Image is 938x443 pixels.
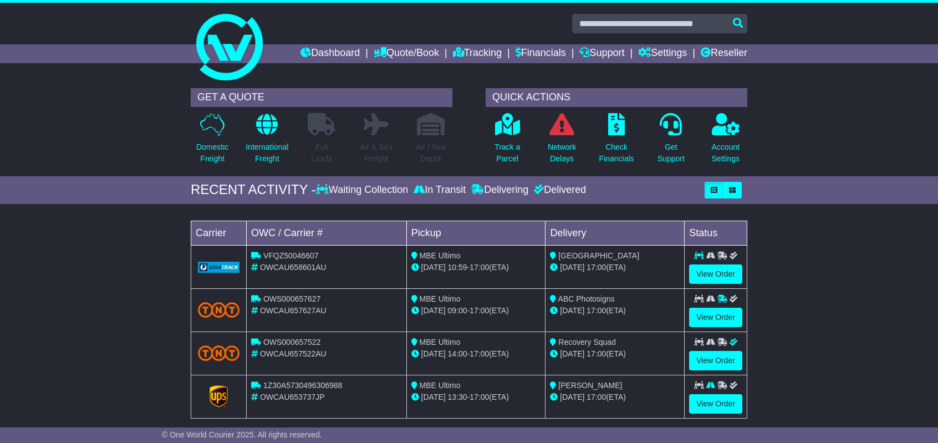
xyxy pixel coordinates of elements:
[247,221,407,245] td: OWC / Carrier #
[470,393,489,401] span: 17:00
[448,393,467,401] span: 13:30
[263,338,321,347] span: OWS000657522
[260,306,327,315] span: OWCAU657627AU
[245,113,289,171] a: InternationalFreight
[198,302,239,317] img: TNT_Domestic.png
[260,393,325,401] span: OWCAU653737JP
[701,44,747,63] a: Reseller
[420,251,461,260] span: MBE Ultimo
[531,184,586,196] div: Delivered
[638,44,687,63] a: Settings
[191,221,247,245] td: Carrier
[420,338,461,347] span: MBE Ultimo
[560,306,584,315] span: [DATE]
[494,113,521,171] a: Track aParcel
[420,381,461,390] span: MBE Ultimo
[587,263,606,272] span: 17:00
[416,141,446,165] p: Air / Sea Depot
[486,88,747,107] div: QUICK ACTIONS
[191,182,316,198] div: RECENT ACTIVITY -
[191,88,452,107] div: GET A QUOTE
[558,338,616,347] span: Recovery Squad
[495,141,520,165] p: Track a Parcel
[470,306,489,315] span: 17:00
[558,294,615,303] span: ABC Photosigns
[689,264,742,284] a: View Order
[308,141,335,165] p: Full Loads
[689,394,742,414] a: View Order
[421,263,446,272] span: [DATE]
[421,393,446,401] span: [DATE]
[657,141,685,165] p: Get Support
[198,262,239,273] img: GetCarrierServiceLogo
[316,184,411,196] div: Waiting Collection
[448,263,467,272] span: 10:59
[196,113,229,171] a: DomesticFreight
[560,263,584,272] span: [DATE]
[411,348,541,360] div: - (ETA)
[448,349,467,358] span: 14:00
[210,385,228,408] img: GetCarrierServiceLogo
[587,306,606,315] span: 17:00
[411,391,541,403] div: - (ETA)
[468,184,531,196] div: Delivering
[360,141,392,165] p: Air & Sea Freight
[689,351,742,370] a: View Order
[548,141,576,165] p: Network Delays
[550,305,680,317] div: (ETA)
[547,113,577,171] a: NetworkDelays
[453,44,502,63] a: Tracking
[421,349,446,358] span: [DATE]
[558,381,622,390] span: [PERSON_NAME]
[560,349,584,358] span: [DATE]
[246,141,288,165] p: International Freight
[550,391,680,403] div: (ETA)
[599,113,635,171] a: CheckFinancials
[411,305,541,317] div: - (ETA)
[300,44,360,63] a: Dashboard
[411,184,468,196] div: In Transit
[689,308,742,327] a: View Order
[374,44,439,63] a: Quote/Book
[411,262,541,273] div: - (ETA)
[579,44,624,63] a: Support
[260,263,327,272] span: OWCAU658601AU
[550,348,680,360] div: (ETA)
[448,306,467,315] span: 09:00
[560,393,584,401] span: [DATE]
[263,251,319,260] span: VFQZ50046607
[550,262,680,273] div: (ETA)
[470,349,489,358] span: 17:00
[406,221,546,245] td: Pickup
[470,263,489,272] span: 17:00
[558,251,639,260] span: [GEOGRAPHIC_DATA]
[685,221,747,245] td: Status
[516,44,566,63] a: Financials
[657,113,685,171] a: GetSupport
[599,141,634,165] p: Check Financials
[198,345,239,360] img: TNT_Domestic.png
[546,221,685,245] td: Delivery
[421,306,446,315] span: [DATE]
[712,141,740,165] p: Account Settings
[162,430,322,439] span: © One World Courier 2025. All rights reserved.
[587,393,606,401] span: 17:00
[711,113,741,171] a: AccountSettings
[196,141,228,165] p: Domestic Freight
[420,294,461,303] span: MBE Ultimo
[263,294,321,303] span: OWS000657627
[587,349,606,358] span: 17:00
[263,381,342,390] span: 1Z30A5730496306988
[260,349,327,358] span: OWCAU657522AU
